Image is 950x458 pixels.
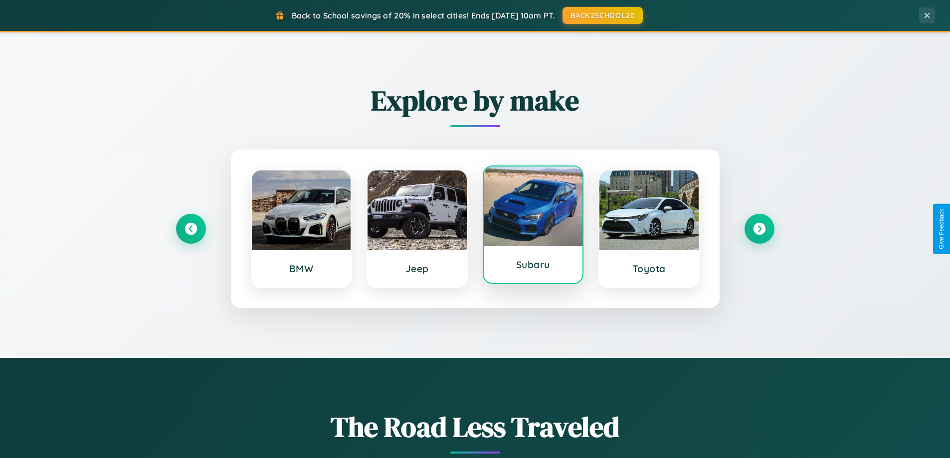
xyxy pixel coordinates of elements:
[176,81,774,120] h2: Explore by make
[176,408,774,446] h1: The Road Less Traveled
[563,7,643,24] button: BACK2SCHOOL20
[292,10,555,20] span: Back to School savings of 20% in select cities! Ends [DATE] 10am PT.
[494,259,573,271] h3: Subaru
[609,263,689,275] h3: Toyota
[938,209,945,249] div: Give Feedback
[262,263,341,275] h3: BMW
[378,263,457,275] h3: Jeep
